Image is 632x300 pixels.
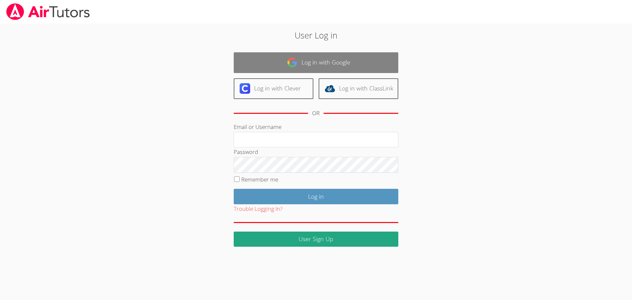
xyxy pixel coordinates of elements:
label: Password [234,148,258,156]
a: Log in with Clever [234,78,313,99]
label: Remember me [241,176,278,183]
a: Log in with Google [234,52,398,73]
input: Log in [234,189,398,204]
img: clever-logo-6eab21bc6e7a338710f1a6ff85c0baf02591cd810cc4098c63d3a4b26e2feb20.svg [240,83,250,94]
img: airtutors_banner-c4298cdbf04f3fff15de1276eac7730deb9818008684d7c2e4769d2f7ddbe033.png [6,3,91,20]
div: OR [312,109,320,118]
img: google-logo-50288ca7cdecda66e5e0955fdab243c47b7ad437acaf1139b6f446037453330a.svg [287,57,298,68]
button: Trouble Logging In? [234,204,282,214]
a: User Sign Up [234,232,398,247]
label: Email or Username [234,123,281,131]
a: Log in with ClassLink [319,78,398,99]
h2: User Log in [145,29,487,41]
img: classlink-logo-d6bb404cc1216ec64c9a2012d9dc4662098be43eaf13dc465df04b49fa7ab582.svg [325,83,335,94]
